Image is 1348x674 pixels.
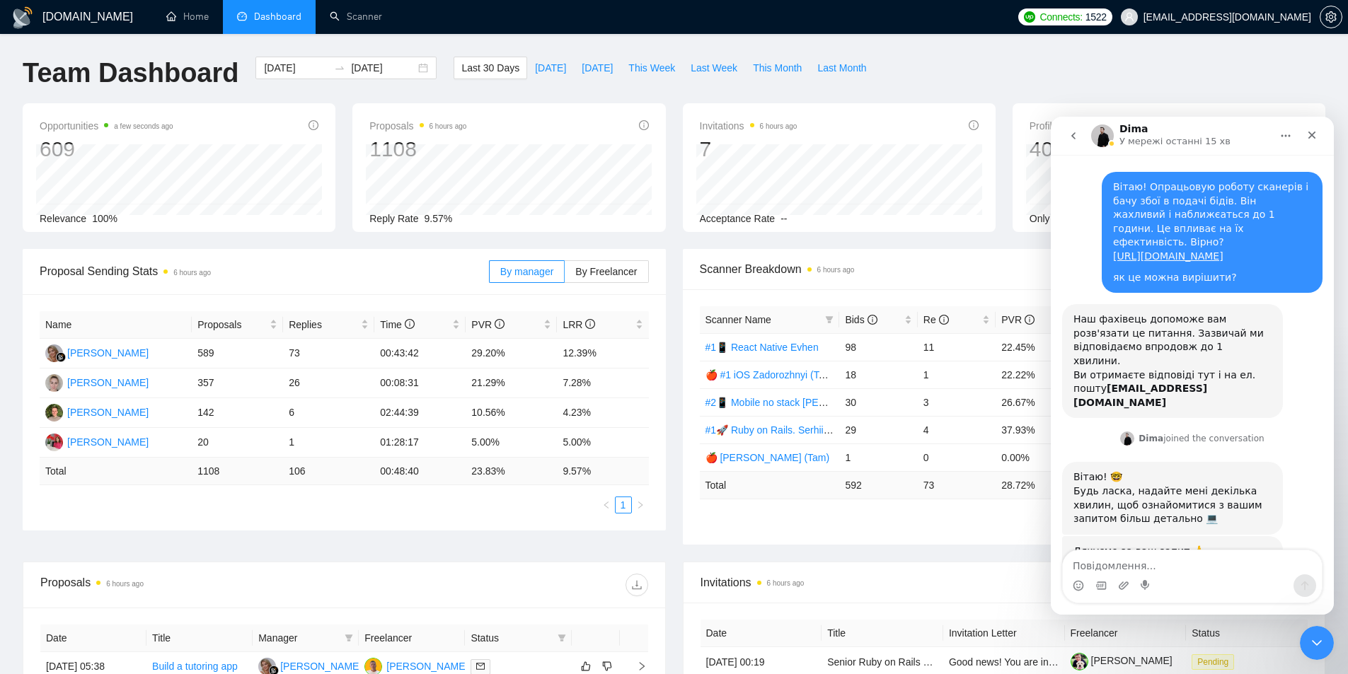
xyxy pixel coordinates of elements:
td: 28.72 % [996,471,1073,499]
div: [PERSON_NAME] [67,345,149,361]
button: Last Week [683,57,745,79]
time: 6 hours ago [817,266,855,274]
div: Proposals [40,574,344,596]
img: logo [11,6,34,29]
td: 1108 [192,458,283,485]
li: Previous Page [598,496,615,513]
time: 6 hours ago [767,579,805,587]
td: 1 [918,361,996,388]
td: 9.57 % [557,458,648,485]
span: LRR [563,319,595,330]
td: 98 [839,333,917,361]
td: 142 [192,398,283,428]
span: 9.57% [425,213,453,224]
button: download [626,574,648,596]
button: Last 30 Days [454,57,527,79]
input: End date [351,60,415,76]
td: 23.83 % [466,458,557,485]
span: Last 30 Days [461,60,519,76]
div: 1108 [369,136,466,163]
span: info-circle [495,319,505,329]
td: 00:43:42 [374,339,466,368]
th: Title [146,624,253,652]
span: 1522 [1085,9,1107,25]
span: Invitations [701,574,1308,591]
td: 29 [839,416,917,443]
img: gigradar-bm.png [56,352,66,362]
h1: Team Dashboard [23,57,238,90]
button: Start recording [90,463,101,475]
td: Total [700,471,840,499]
span: info-circle [969,120,979,130]
span: filter [342,627,356,649]
span: Invitations [700,117,797,134]
td: 29.20% [466,339,557,368]
img: OT [45,434,63,451]
span: Proposal Sending Stats [40,262,489,280]
a: VZ[PERSON_NAME] [364,660,468,671]
td: 01:28:17 [374,428,466,458]
span: Dashboard [254,11,301,23]
td: 106 [283,458,374,485]
span: like [581,661,591,672]
button: Вибір емодзі [22,463,33,475]
span: download [626,579,647,591]
th: Manager [253,624,359,652]
td: 37.93% [996,416,1073,443]
span: Proposals [197,317,267,332]
a: 1 [616,497,631,513]
li: Next Page [632,496,649,513]
td: 5.00% [466,428,557,458]
span: mail [476,662,485,670]
a: setting [1320,11,1342,23]
th: Title [822,620,943,647]
button: This Week [621,57,683,79]
td: 73 [918,471,996,499]
span: Only exclusive agency members [1030,213,1173,224]
span: info-circle [639,120,649,130]
img: MC [45,344,63,362]
span: setting [1320,11,1342,23]
td: 6 [283,398,374,428]
a: homeHome [166,11,209,23]
span: filter [555,627,569,649]
a: 🍎 #1 iOS Zadorozhnyi (Tam) 02/08 [705,369,863,380]
a: searchScanner [330,11,382,23]
img: TK [45,374,63,392]
iframe: Intercom live chat [1300,626,1334,660]
span: By Freelancer [575,266,637,277]
button: left [598,496,615,513]
span: left [602,501,611,509]
span: 100% [92,213,117,224]
td: 0 [918,443,996,471]
span: Reply Rate [369,213,418,224]
span: Time [380,319,414,330]
a: #1📱 React Native Evhen [705,342,819,353]
span: filter [825,315,834,324]
button: setting [1320,6,1342,28]
span: info-circle [1025,315,1035,325]
a: #2📱 Mobile no stack [PERSON_NAME] (-iOS) [705,397,914,408]
span: right [636,501,645,509]
time: 6 hours ago [760,122,797,130]
img: c1j5u_cgosQKwbtaoYsl_T7MKfXG31547KpmuR1gwvc1apTqntZq0O4vnbYFpmXX19 [1071,653,1088,670]
th: Freelancer [359,624,465,652]
button: [DATE] [527,57,574,79]
span: dislike [602,661,612,672]
button: Завантажити вкладений файл [67,463,79,475]
a: P[PERSON_NAME] [45,406,149,417]
span: to [334,62,345,74]
button: Надіслати повідомлення… [243,458,265,480]
span: -- [780,213,787,224]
